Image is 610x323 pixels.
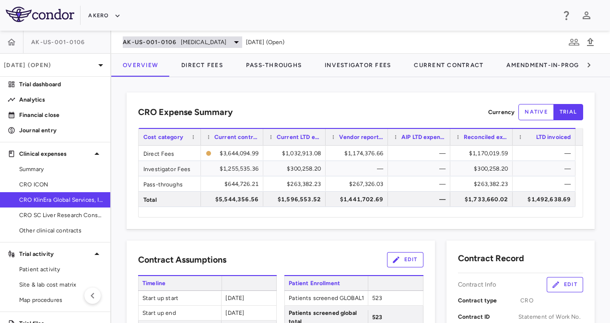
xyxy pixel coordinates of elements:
div: — [521,146,571,161]
span: Map procedures [19,296,103,304]
div: — [397,161,446,176]
span: CRO SC Liver Research Consortium LLC [19,211,103,219]
span: [DATE] (Open) [246,38,285,46]
div: Total [139,192,201,207]
div: $3,644,094.99 [215,146,258,161]
span: Cost category [143,134,183,140]
p: Currency [488,108,515,116]
button: Direct Fees [170,54,235,77]
span: Vendor reported [339,134,383,140]
button: Edit [547,277,583,292]
button: Amendment-In-Progress [495,54,607,77]
div: $300,258.20 [272,161,321,176]
span: [DATE] [225,295,244,301]
button: Pass-Throughs [235,54,313,77]
div: $1,170,019.59 [459,146,508,161]
div: Direct Fees [139,146,201,161]
div: — [397,176,446,192]
span: CRO ICON [19,180,103,189]
p: Financial close [19,111,103,119]
span: Start up end [139,306,221,320]
span: Patients screened GLOBAL1 [285,291,367,305]
span: Summary [19,165,103,173]
div: $300,258.20 [459,161,508,176]
button: Akero [88,8,120,23]
button: Investigator Fees [313,54,402,77]
span: Site & lab cost matrix [19,280,103,289]
div: Investigator Fees [139,161,201,176]
span: Current contract value [214,134,258,140]
p: Trial dashboard [19,80,103,89]
span: [DATE] [225,310,244,316]
div: $267,326.03 [334,176,383,192]
button: Overview [111,54,170,77]
div: $1,032,913.08 [272,146,321,161]
p: [DATE] (Open) [4,61,95,69]
button: trial [553,104,583,120]
div: $1,733,660.02 [459,192,508,207]
p: Analytics [19,95,103,104]
button: Edit [387,252,423,267]
div: $644,726.21 [210,176,258,192]
h6: CRO Expense Summary [138,106,233,119]
span: [MEDICAL_DATA] [181,38,227,46]
span: Current LTD expensed [277,134,321,140]
button: Current Contract [402,54,495,77]
p: Journal entry [19,126,103,135]
span: Other clinical contracts [19,226,103,235]
div: $263,382.23 [272,176,321,192]
span: 523 [372,314,382,321]
div: $1,441,702.69 [334,192,383,207]
p: Clinical expenses [19,150,91,158]
span: CRO [520,296,583,305]
p: Contract type [458,296,521,305]
span: Patient Enrollment [284,276,368,290]
div: — [334,161,383,176]
div: — [521,161,571,176]
button: native [518,104,554,120]
div: $263,382.23 [459,176,508,192]
div: — [397,192,446,207]
div: $1,492,638.69 [521,192,571,207]
div: $5,544,356.56 [210,192,258,207]
span: Start up start [139,291,221,305]
h6: Contract Assumptions [138,254,226,266]
span: AK-US-001-0106 [31,38,85,46]
p: Trial activity [19,250,91,258]
div: — [521,176,571,192]
p: Contract Info [458,280,497,289]
span: AK-US-001-0106 [123,38,177,46]
span: Reconciled expense [464,134,508,140]
span: 523 [372,295,382,301]
span: Timeline [138,276,222,290]
span: CRO KlinEra Global Services, Inc [19,196,103,204]
div: Pass-throughs [139,176,201,191]
div: — [397,146,446,161]
span: LTD invoiced [536,134,571,140]
span: AIP LTD expensed [401,134,446,140]
h6: Contract Record [458,252,524,265]
div: $1,174,376.66 [334,146,383,161]
span: Patient activity [19,265,103,274]
img: logo-full-BYUhSk78.svg [6,7,74,22]
div: $1,596,553.52 [272,192,321,207]
span: The contract record and uploaded budget values do not match. Please review the contract record an... [206,146,258,160]
div: $1,255,535.36 [210,161,258,176]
